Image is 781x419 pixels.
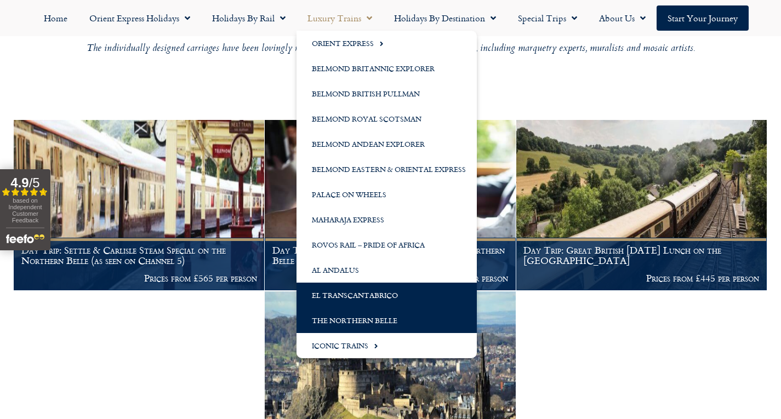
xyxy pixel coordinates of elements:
[297,257,477,283] a: Al Andalus
[297,157,477,182] a: Belmond Eastern & Oriental Express
[297,56,477,81] a: Belmond Britannic Explorer
[297,81,477,106] a: Belmond British Pullman
[33,5,78,31] a: Home
[201,5,297,31] a: Holidays by Rail
[588,5,657,31] a: About Us
[523,245,759,266] h1: Day Trip: Great British [DATE] Lunch on the [GEOGRAPHIC_DATA]
[297,131,477,157] a: Belmond Andean Explorer
[272,245,508,266] h1: Day Trip: Champagne Afternoon Tea on the Northern Belle
[297,31,477,56] a: Orient Express
[297,232,477,257] a: Rovos Rail – Pride of Africa
[383,5,507,31] a: Holidays by Destination
[5,5,776,31] nav: Menu
[297,5,383,31] a: Luxury Trains
[78,5,201,31] a: Orient Express Holidays
[657,5,749,31] a: Start your Journey
[297,207,477,232] a: Maharaja Express
[297,106,477,131] a: Belmond Royal Scotsman
[523,273,759,284] p: Prices from £445 per person
[297,283,477,308] a: El Transcantabrico
[21,273,257,284] p: Prices from £565 per person
[507,5,588,31] a: Special Trips
[297,333,477,358] a: Iconic Trains
[297,182,477,207] a: Palace on Wheels
[21,245,257,266] h1: Day Trip: Settle & Carlisle Steam Special on the Northern Belle (as seen on Channel 5)
[62,43,720,55] p: The individually designed carriages have been lovingly restored by some of the country’s top craf...
[14,120,265,291] a: Day Trip: Settle & Carlisle Steam Special on the Northern Belle (as seen on Channel 5) Prices fro...
[265,120,516,291] a: Day Trip: Champagne Afternoon Tea on the Northern Belle Prices from £365 per person
[297,308,477,333] a: The Northern Belle
[272,273,508,284] p: Prices from £365 per person
[516,120,767,291] a: Day Trip: Great British [DATE] Lunch on the [GEOGRAPHIC_DATA] Prices from £445 per person
[297,31,477,358] ul: Luxury Trains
